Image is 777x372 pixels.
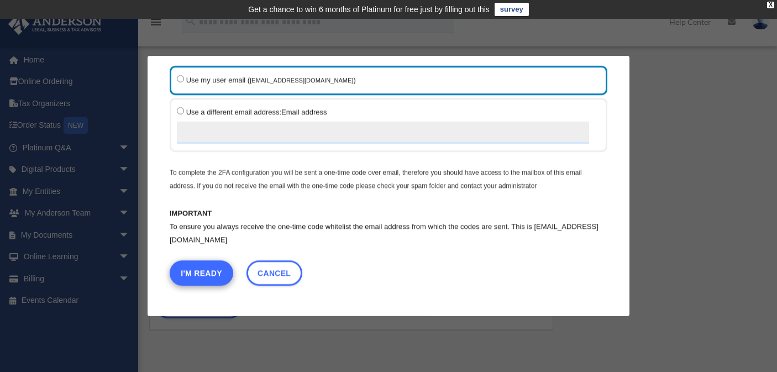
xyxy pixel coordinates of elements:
[248,3,490,16] div: Get a chance to win 6 months of Platinum for free just by filling out this
[177,105,589,144] label: Email address
[177,75,184,82] input: Use my user email ([EMAIL_ADDRESS][DOMAIN_NAME])
[250,77,353,83] small: [EMAIL_ADDRESS][DOMAIN_NAME]
[177,107,184,114] input: Use a different email address:Email address
[767,2,774,8] div: close
[170,220,607,247] p: To ensure you always receive the one-time code whitelist the email address from which the codes a...
[170,166,607,192] p: To complete the 2FA configuration you will be sent a one-time code over email, therefore you shou...
[186,108,281,116] span: Use a different email address:
[170,209,212,217] b: IMPORTANT
[246,260,302,286] a: Cancel
[177,122,589,144] input: Use a different email address:Email address
[170,260,233,286] button: I'm Ready
[186,76,356,84] span: Use my user email ( )
[495,3,529,16] a: survey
